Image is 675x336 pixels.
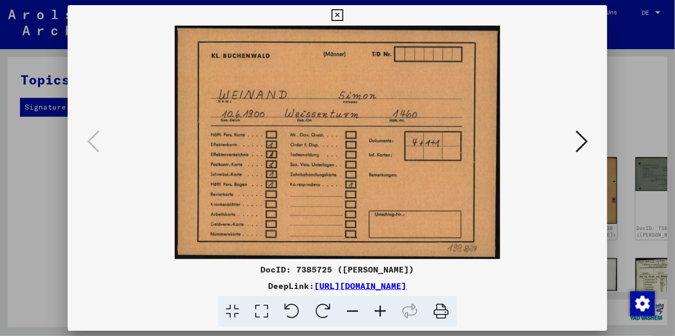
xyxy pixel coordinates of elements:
img: 001.jpg [103,26,573,259]
img: Zustimmung ändern [630,291,655,316]
div: DocID: 7385725 ([PERSON_NAME]) [68,263,608,276]
a: [URL][DOMAIN_NAME] [315,281,407,291]
div: DeepLink: [68,280,608,292]
div: Zustimmung ändern [630,291,654,316]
